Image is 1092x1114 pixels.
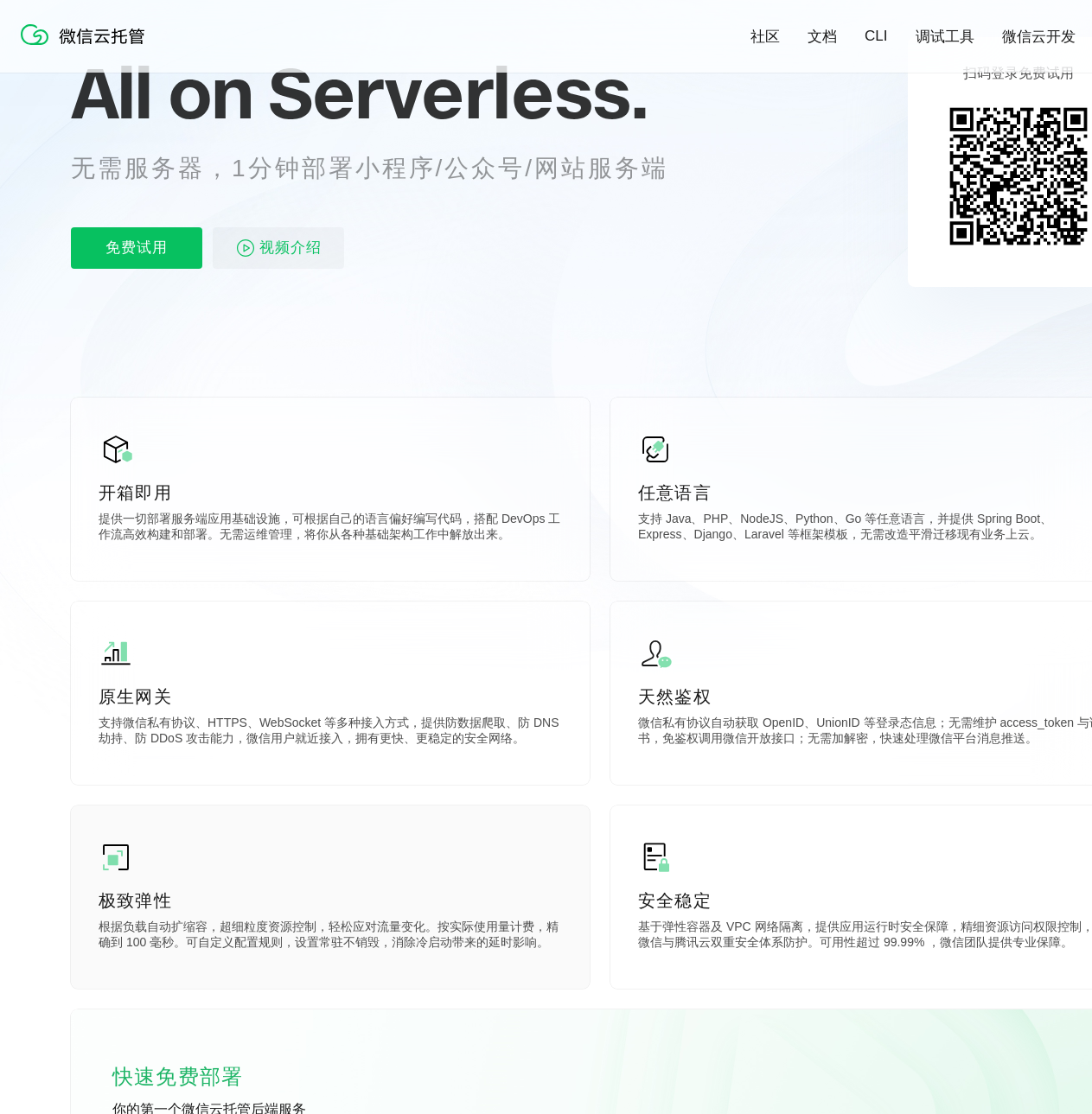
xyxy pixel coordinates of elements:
a: 调试工具 [916,27,974,47]
span: All on [71,49,252,136]
p: 原生网关 [99,684,562,709]
p: 极致弹性 [99,888,562,913]
p: 开箱即用 [99,481,562,505]
p: 提供一切部署服务端应用基础设施，可根据自己的语言偏好编写代码，搭配 DevOps 工作流高效构建和部署。无需运维管理，将你从各种基础架构工作中解放出来。 [99,512,562,546]
img: video_play.svg [235,238,256,258]
p: 免费试用 [71,227,202,269]
span: 视频介绍 [259,227,322,269]
p: 根据负载自动扩缩容，超细粒度资源控制，轻松应对流量变化。按实际使用量计费，精确到 100 毫秒。可自定义配置规则，设置常驻不销毁，消除冷启动带来的延时影响。 [99,920,562,954]
a: 文档 [808,27,837,47]
p: 扫码登录免费试用 [963,65,1074,83]
p: 快速免费部署 [112,1060,285,1094]
span: Serverless. [268,49,648,136]
a: 微信云开发 [1002,27,1076,47]
p: 支持微信私有协议、HTTPS、WebSocket 等多种接入方式，提供防数据爬取、防 DNS 劫持、防 DDoS 攻击能力，微信用户就近接入，拥有更快、更稳定的安全网络。 [99,716,562,750]
p: 无需服务器，1分钟部署小程序/公众号/网站服务端 [71,151,700,186]
a: 微信云托管 [17,40,156,54]
img: 微信云托管 [17,17,156,52]
a: 社区 [750,27,780,47]
a: CLI [865,28,887,45]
